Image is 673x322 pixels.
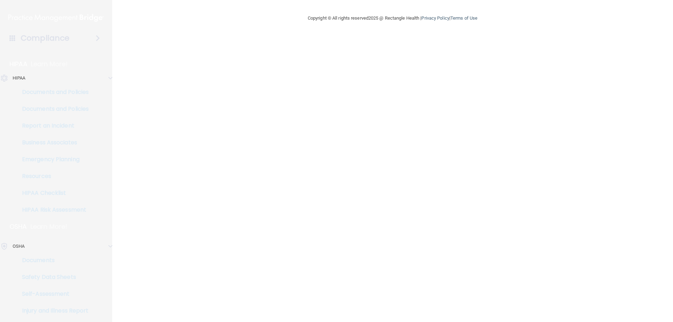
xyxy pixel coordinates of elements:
p: OSHA [13,242,25,251]
p: Injury and Illness Report [5,307,100,314]
a: Terms of Use [450,15,477,21]
a: Privacy Policy [421,15,449,21]
div: Copyright © All rights reserved 2025 @ Rectangle Health | | [265,7,521,29]
p: Learn More! [30,222,68,231]
p: Resources [5,173,100,180]
p: Learn More! [31,60,68,68]
p: Documents and Policies [5,89,100,96]
p: Report an Incident [5,122,100,129]
p: Documents and Policies [5,105,100,112]
p: Self-Assessment [5,290,100,297]
p: HIPAA Risk Assessment [5,206,100,213]
p: HIPAA Checklist [5,190,100,197]
p: HIPAA [9,60,27,68]
p: OSHA [9,222,27,231]
p: HIPAA [13,74,26,82]
p: Emergency Planning [5,156,100,163]
p: Safety Data Sheets [5,274,100,281]
img: PMB logo [8,11,104,25]
p: Business Associates [5,139,100,146]
h4: Compliance [21,33,69,43]
p: Documents [5,257,100,264]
